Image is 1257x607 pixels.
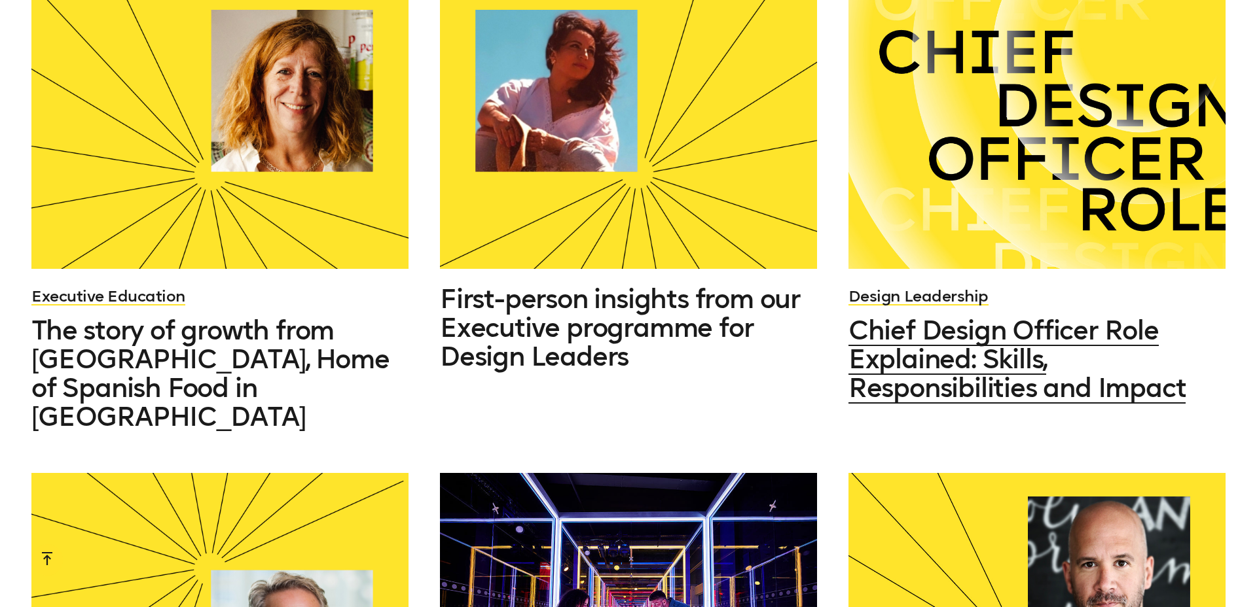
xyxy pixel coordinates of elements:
a: Design Leadership [848,286,989,305]
span: Chief Design Officer Role Explained: Skills, Responsibilities and Impact [848,315,1186,404]
a: Executive Education [31,286,185,305]
a: Chief Design Officer Role Explained: Skills, Responsibilities and Impact [848,316,1226,402]
a: The story of growth from [GEOGRAPHIC_DATA], Home of Spanish Food in [GEOGRAPHIC_DATA] [31,316,409,431]
span: First-person insights from our Executive programme for Design Leaders [440,283,800,372]
a: First-person insights from our Executive programme for Design Leaders [440,285,817,371]
span: The story of growth from [GEOGRAPHIC_DATA], Home of Spanish Food in [GEOGRAPHIC_DATA] [31,315,390,432]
